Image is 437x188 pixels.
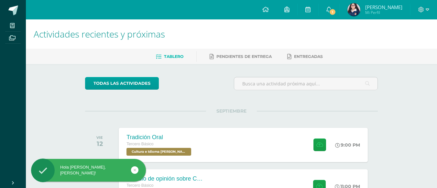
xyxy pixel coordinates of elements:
div: Hola [PERSON_NAME], [PERSON_NAME]! [31,164,146,176]
span: Actividades recientes y próximas [34,28,165,40]
div: Artículo de opinión sobre Conflicto Armado Interno [126,175,204,182]
div: 12 [96,140,103,148]
div: 9:00 PM [335,142,360,148]
a: Pendientes de entrega [210,51,272,62]
span: Cultura e Idioma Maya Garífuna o Xinca 'B' [126,148,191,156]
img: cae0ec80204f8e1da3127e83c638b303.png [347,3,360,16]
span: Pendientes de entrega [216,54,272,59]
span: Tercero Básico [126,142,153,146]
span: Tablero [164,54,183,59]
span: Tercero Básico [126,183,153,188]
span: SEPTIEMBRE [206,108,257,114]
span: Entregadas [294,54,323,59]
div: VIE [96,135,103,140]
a: todas las Actividades [85,77,159,90]
a: Entregadas [287,51,323,62]
span: 1 [329,8,336,16]
a: Tablero [156,51,183,62]
div: Tradición Oral [126,134,193,141]
span: Mi Perfil [365,10,402,15]
input: Busca una actividad próxima aquí... [234,77,377,90]
span: [PERSON_NAME] [365,4,402,10]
